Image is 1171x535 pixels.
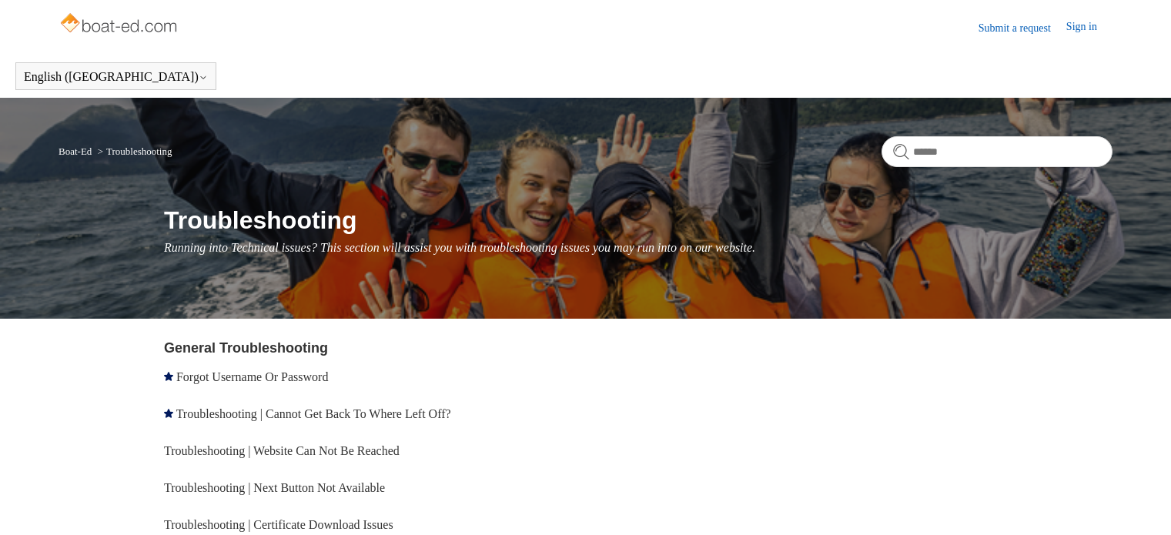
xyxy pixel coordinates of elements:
[164,518,393,531] a: Troubleshooting | Certificate Download Issues
[979,20,1066,36] a: Submit a request
[176,370,328,383] a: Forgot Username Or Password
[59,9,181,40] img: Boat-Ed Help Center home page
[164,372,173,381] svg: Promoted article
[24,70,208,84] button: English ([GEOGRAPHIC_DATA])
[1066,18,1112,37] a: Sign in
[164,481,385,494] a: Troubleshooting | Next Button Not Available
[164,444,400,457] a: Troubleshooting | Website Can Not Be Reached
[164,409,173,418] svg: Promoted article
[164,340,328,356] a: General Troubleshooting
[164,202,1112,239] h1: Troubleshooting
[95,145,172,157] li: Troubleshooting
[59,145,92,157] a: Boat-Ed
[164,239,1112,257] p: Running into Technical issues? This section will assist you with troubleshooting issues you may r...
[882,136,1112,167] input: Search
[59,145,95,157] li: Boat-Ed
[176,407,451,420] a: Troubleshooting | Cannot Get Back To Where Left Off?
